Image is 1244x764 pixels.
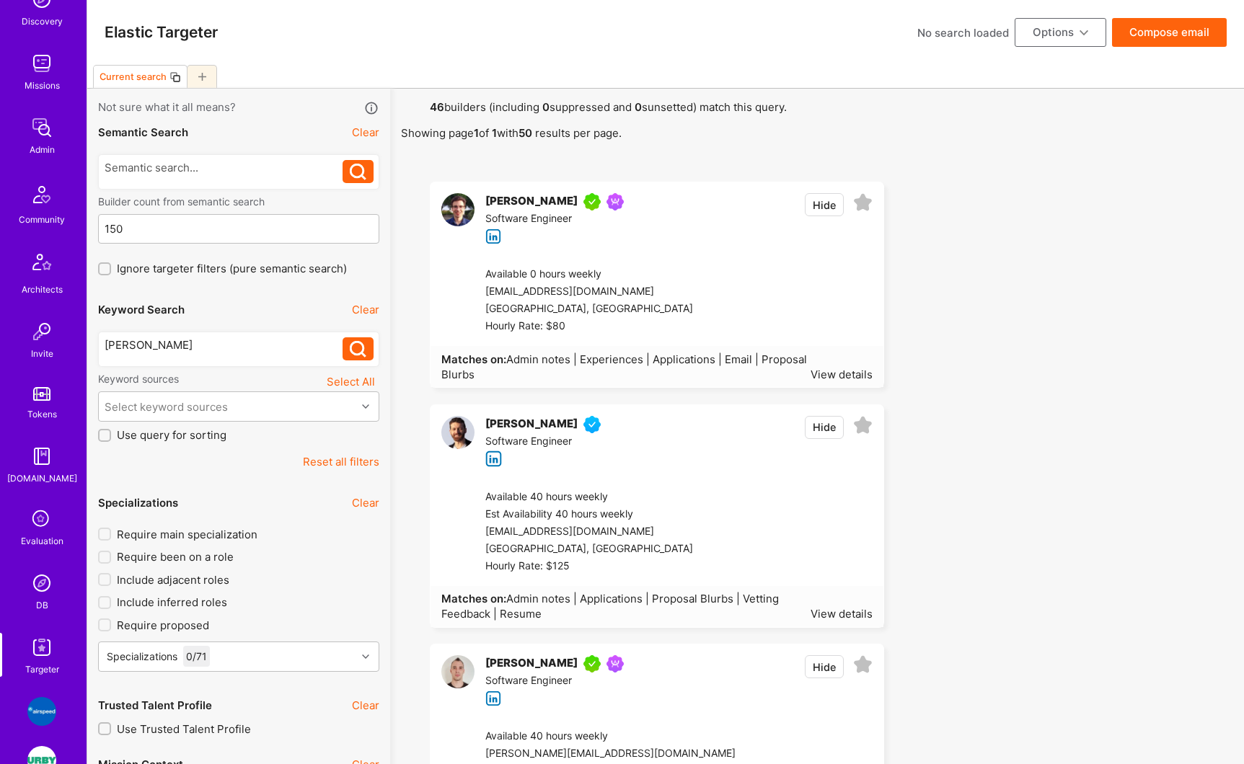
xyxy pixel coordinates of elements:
[485,266,693,283] div: Available 0 hours weekly
[98,99,236,116] span: Not sure what it all means?
[117,527,257,542] span: Require main specialization
[27,113,56,142] img: admin teamwork
[485,210,630,228] div: Software Engineer
[542,100,550,114] strong: 0
[25,247,59,282] img: Architects
[117,618,209,633] span: Require proposed
[485,318,693,335] div: Hourly Rate: $80
[25,177,59,212] img: Community
[853,416,873,435] i: icon EmptyStar
[485,655,578,672] div: [PERSON_NAME]
[441,352,807,381] span: Admin notes | Experiences | Applications | Email | Proposal Blurbs
[117,427,226,443] span: Use query for sorting
[441,352,506,366] strong: Matches on:
[441,193,475,226] img: User Avatar
[811,367,873,382] div: View details
[441,655,475,688] img: User Avatar
[485,541,693,558] div: [GEOGRAPHIC_DATA], [GEOGRAPHIC_DATA]
[169,71,181,83] i: icon Copy
[441,193,475,244] a: User Avatar
[27,633,56,662] img: Skill Targeter
[25,662,59,677] div: Targeter
[441,592,779,621] span: Admin notes | Applications | Proposal Blurbs | Vetting Feedback | Resume
[22,282,63,297] div: Architects
[33,387,50,401] img: tokens
[519,126,532,140] strong: 50
[352,302,379,317] button: Clear
[485,416,578,433] div: [PERSON_NAME]
[107,649,177,664] div: Specializations
[606,655,624,672] img: Been on Mission
[583,193,601,210] img: A.Teamer in Residence
[485,433,606,450] div: Software Engineer
[27,49,56,78] img: teamwork
[303,454,379,469] button: Reset all filters
[805,655,844,678] button: Hide
[117,721,251,737] span: Use Trusted Talent Profile
[583,655,601,672] img: A.Teamer in Residence
[98,698,212,713] div: Trusted Talent Profile
[363,100,380,117] i: icon Info
[485,283,693,301] div: [EMAIL_ADDRESS][DOMAIN_NAME]
[1080,29,1088,37] i: icon ArrowDownBlack
[853,193,873,213] i: icon EmptyStar
[485,523,693,541] div: [EMAIL_ADDRESS][DOMAIN_NAME]
[98,495,178,510] div: Specializations
[27,569,56,598] img: Admin Search
[485,228,502,245] i: icon linkedIn
[117,549,234,564] span: Require been on a role
[485,690,502,707] i: icon linkedIn
[853,655,873,675] i: icon EmptyStar
[98,195,379,208] label: Builder count from semantic search
[21,533,63,548] div: Evaluation
[441,592,506,605] strong: Matches on:
[24,697,60,726] a: Airspeed: A platform to help employees feel more connected and celebrated
[25,78,60,93] div: Missions
[485,728,736,745] div: Available 40 hours weekly
[352,495,379,510] button: Clear
[805,193,844,216] button: Hide
[485,193,578,210] div: [PERSON_NAME]
[485,506,693,523] div: Est Availability 40 hours weekly
[30,142,55,157] div: Admin
[7,471,77,486] div: [DOMAIN_NAME]
[474,126,479,140] strong: 1
[441,416,475,449] img: User Avatar
[27,317,56,346] img: Invite
[1112,18,1227,47] button: Compose email
[28,506,56,533] i: icon SelectionTeam
[98,302,185,317] div: Keyword Search
[606,193,624,210] img: Been on Mission
[485,450,502,467] i: icon linkedIn
[485,672,630,690] div: Software Engineer
[485,558,693,575] div: Hourly Rate: $125
[105,399,228,414] div: Select keyword sources
[36,598,48,613] div: DB
[27,407,57,422] div: Tokens
[362,403,369,410] i: icon Chevron
[98,372,179,386] label: Keyword sources
[805,416,844,439] button: Hide
[117,572,229,587] span: Include adjacent roles
[117,261,347,276] span: Ignore targeter filters (pure semantic search)
[811,606,873,621] div: View details
[198,73,206,81] i: icon Plus
[19,212,65,227] div: Community
[350,164,366,180] i: icon Search
[105,337,343,352] div: [PERSON_NAME]
[22,14,63,29] div: Discovery
[350,341,366,357] i: icon Search
[441,416,475,467] a: User Avatar
[27,442,56,471] img: guide book
[485,301,693,318] div: [GEOGRAPHIC_DATA], [GEOGRAPHIC_DATA]
[583,416,601,433] img: Vetted A.Teamer
[401,125,1233,141] p: Showing page of with results per page.
[635,100,642,114] strong: 0
[485,489,693,506] div: Available 40 hours weekly
[183,646,210,667] div: 0 / 71
[27,697,56,726] img: Airspeed: A platform to help employees feel more connected and celebrated
[492,126,497,140] strong: 1
[352,125,379,140] button: Clear
[441,655,475,706] a: User Avatar
[430,100,444,114] strong: 46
